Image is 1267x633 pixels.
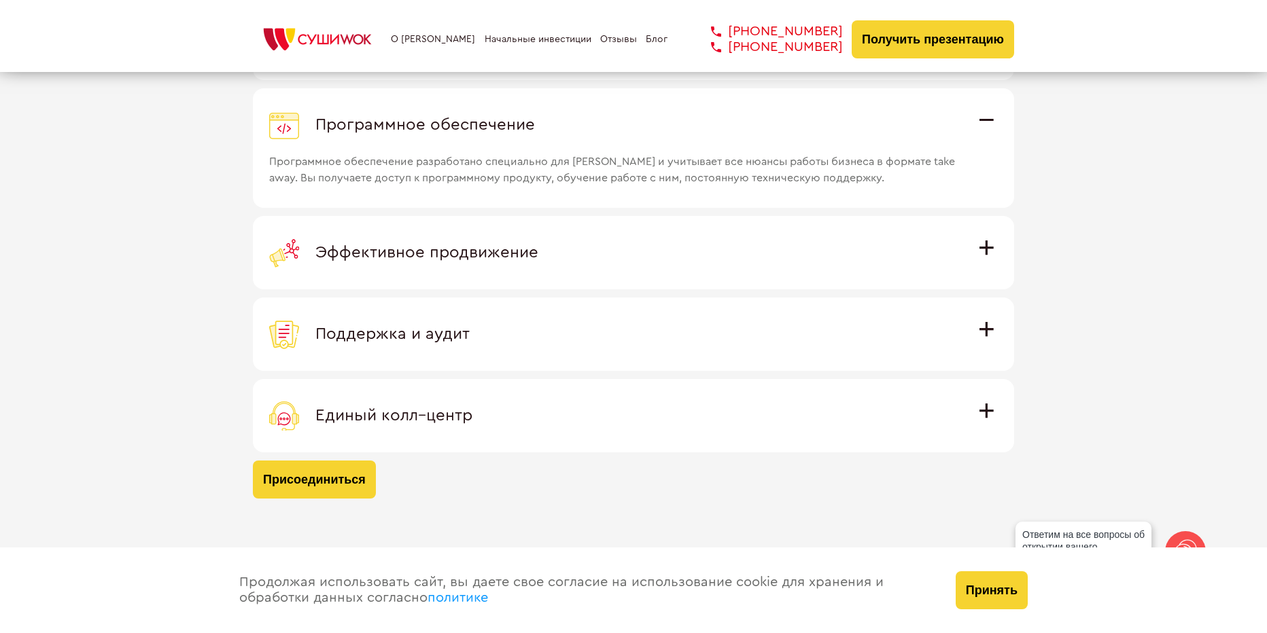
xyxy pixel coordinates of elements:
a: О [PERSON_NAME] [391,34,475,45]
a: Блог [646,34,667,45]
span: Программное обеспечение [315,117,535,133]
span: Поддержка и аудит [315,326,470,342]
div: Ответим на все вопросы об открытии вашего [PERSON_NAME]! [1016,522,1151,572]
a: Отзывы [600,34,637,45]
span: Программное обеспечение разработано специально для [PERSON_NAME] и учитывает все нюансы работы би... [269,140,961,186]
img: СУШИWOK [253,24,382,54]
div: Продолжая использовать сайт, вы даете свое согласие на использование cookie для хранения и обрабо... [226,547,942,633]
span: Единый колл–центр [315,408,472,424]
a: [PHONE_NUMBER] [691,24,843,39]
a: [PHONE_NUMBER] [691,39,843,55]
a: Начальные инвестиции [485,34,591,45]
button: Получить презентацию [852,20,1014,58]
button: Принять [956,571,1028,609]
button: Присоединиться [253,460,376,499]
a: политике [428,591,488,604]
span: Эффективное продвижение [315,245,538,261]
